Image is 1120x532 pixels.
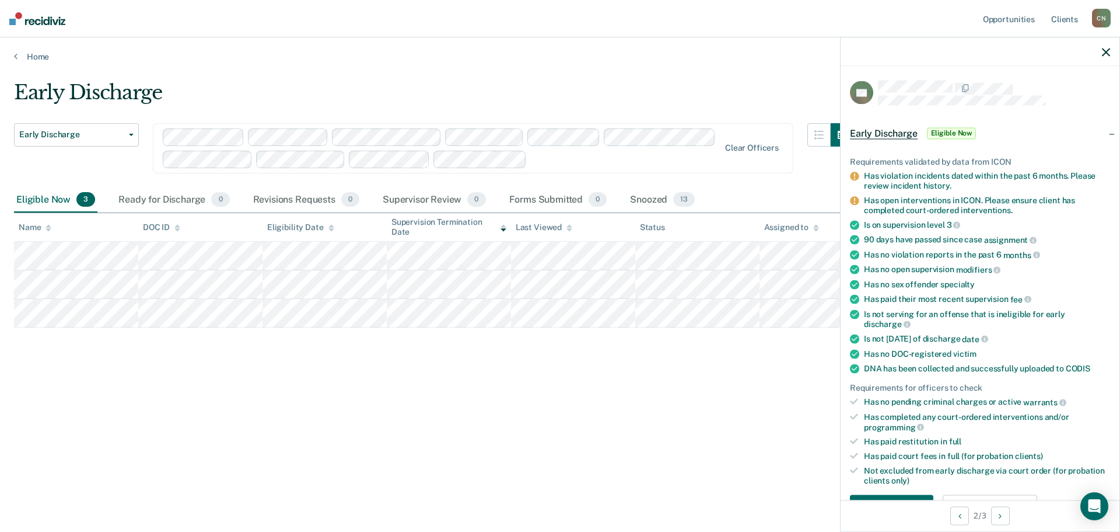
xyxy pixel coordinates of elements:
div: Revisions Requests [251,187,362,213]
span: discharge [864,319,911,329]
div: Is not [DATE] of discharge [864,334,1110,345]
span: Eligible Now [927,127,977,139]
div: Snoozed [628,187,697,213]
span: CODIS [1066,363,1090,373]
div: Eligibility Date [267,222,334,232]
button: Navigate to form [850,495,933,518]
button: Previous Opportunity [950,506,969,525]
span: 0 [341,192,359,207]
span: months [1003,250,1040,259]
div: Has completed any court-ordered interventions and/or [864,412,1110,432]
div: Last Viewed [516,222,572,232]
span: full [949,437,961,446]
div: Assigned to [764,222,819,232]
div: Early Discharge [14,81,854,114]
span: assignment [984,235,1037,245]
span: 0 [467,192,485,207]
span: programming [864,422,924,432]
div: 2 / 3 [841,500,1119,531]
div: Not excluded from early discharge via court order (for probation clients [864,466,1110,486]
div: Has open interventions in ICON. Please ensure client has completed court-ordered interventions. [864,196,1110,215]
div: Is not serving for an offense that is ineligible for early [864,309,1110,329]
button: Update Eligibility [943,495,1037,518]
div: Forms Submitted [507,187,610,213]
div: Has violation incidents dated within the past 6 months. Please review incident history. [864,171,1110,191]
div: DNA has been collected and successfully uploaded to [864,363,1110,373]
span: specialty [940,280,975,289]
span: 0 [211,192,229,207]
span: warrants [1023,398,1066,407]
div: 90 days have passed since case [864,235,1110,245]
div: Clear officers [725,143,779,153]
span: Early Discharge [19,130,124,140]
div: Has no sex offender [864,280,1110,290]
span: 13 [673,192,695,207]
div: Ready for Discharge [116,187,232,213]
div: Requirements validated by data from ICON [850,157,1110,166]
span: date [962,334,988,343]
div: Has paid court fees in full (for probation [864,451,1110,461]
div: Is on supervision level [864,220,1110,230]
span: only) [891,475,909,485]
a: Navigate to form link [850,495,938,518]
div: Has paid their most recent supervision [864,294,1110,305]
img: Recidiviz [9,12,65,25]
span: Early Discharge [850,127,918,139]
span: clients) [1015,451,1043,461]
div: Has no open supervision [864,265,1110,275]
div: Has paid restitution in [864,437,1110,447]
button: Next Opportunity [991,506,1010,525]
div: Supervision Termination Date [391,217,506,237]
div: Has no violation reports in the past 6 [864,249,1110,260]
div: Early DischargeEligible Now [841,114,1119,152]
div: Has no pending criminal charges or active [864,397,1110,408]
span: victim [953,349,977,358]
div: Requirements for officers to check [850,383,1110,392]
div: Name [19,222,51,232]
span: 3 [947,220,961,230]
div: Open Intercom Messenger [1080,492,1108,520]
span: 3 [76,192,95,207]
a: Home [14,51,1106,62]
div: DOC ID [143,222,180,232]
span: fee [1010,294,1031,304]
span: modifiers [956,265,1001,274]
div: C N [1092,9,1111,27]
div: Eligible Now [14,187,97,213]
div: Status [640,222,665,232]
div: Supervisor Review [380,187,488,213]
span: 0 [589,192,607,207]
div: Has no DOC-registered [864,349,1110,359]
